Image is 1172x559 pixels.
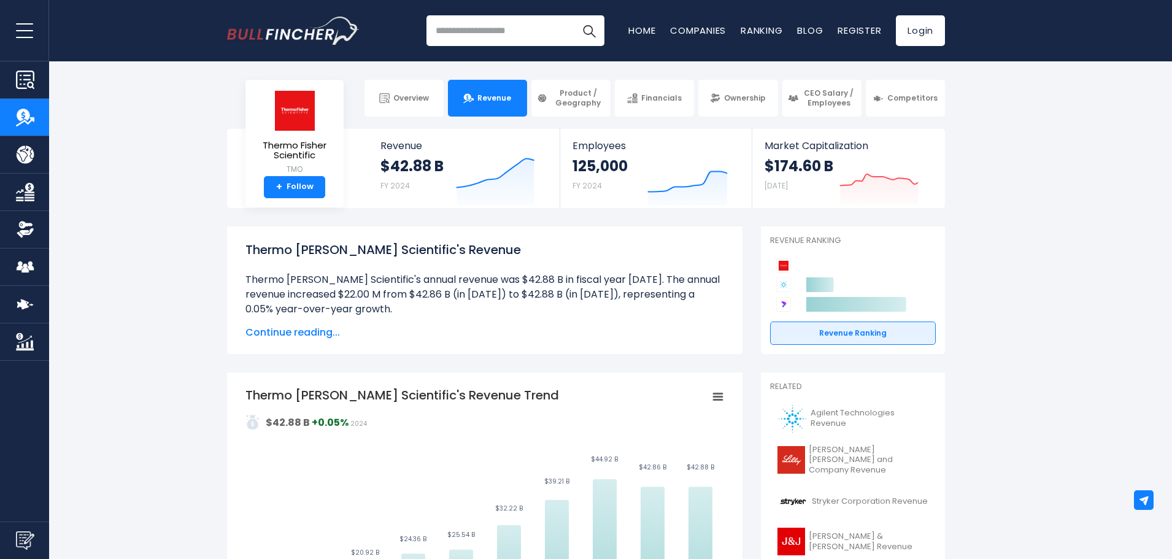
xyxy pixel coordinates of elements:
strong: +0.05% [312,415,349,430]
p: Related [770,382,936,392]
small: TMO [255,164,334,175]
text: $44.92 B [591,455,618,464]
img: Danaher Corporation competitors logo [776,297,791,312]
a: Revenue [448,80,527,117]
img: LLY logo [777,446,805,474]
text: $39.21 B [544,477,569,486]
a: Overview [364,80,444,117]
span: Financials [641,93,682,103]
strong: $42.88 B [266,415,310,430]
img: A logo [777,405,807,433]
a: Agilent Technologies Revenue [770,402,936,436]
span: Ownership [724,93,766,103]
h1: Thermo [PERSON_NAME] Scientific's Revenue [245,241,724,259]
a: Product / Geography [531,80,611,117]
a: Ownership [698,80,777,117]
a: Revenue $42.88 B FY 2024 [368,129,560,208]
a: Companies [670,24,726,37]
span: Product / Geography [551,88,605,107]
small: [DATE] [765,180,788,191]
text: $32.22 B [495,504,523,513]
strong: $42.88 B [380,156,444,175]
img: Bullfincher logo [227,17,360,45]
a: Employees 125,000 FY 2024 [560,129,751,208]
strong: $174.60 B [765,156,833,175]
span: Thermo Fisher Scientific [255,141,334,161]
small: FY 2024 [573,180,602,191]
button: Search [574,15,604,46]
text: $25.54 B [447,530,475,539]
img: JNJ logo [777,528,805,555]
img: Agilent Technologies competitors logo [776,277,791,292]
span: Market Capitalization [765,140,931,152]
strong: + [276,182,282,193]
text: $20.92 B [351,548,379,557]
a: Ranking [741,24,782,37]
a: [PERSON_NAME] & [PERSON_NAME] Revenue [770,525,936,558]
span: Employees [573,140,739,152]
a: Stryker Corporation Revenue [770,485,936,519]
a: Market Capitalization $174.60 B [DATE] [752,129,944,208]
span: CEO Salary / Employees [802,88,856,107]
a: Go to homepage [227,17,359,45]
tspan: Thermo [PERSON_NAME] Scientific's Revenue Trend [245,387,559,404]
img: Thermo Fisher Scientific competitors logo [776,258,791,273]
img: Ownership [16,220,34,239]
text: $42.86 B [639,463,666,472]
img: SYK logo [777,488,808,515]
text: $24.36 B [399,534,426,544]
span: 2024 [350,419,367,428]
text: $42.88 B [687,463,714,472]
a: Financials [615,80,694,117]
span: Overview [393,93,429,103]
a: Login [896,15,945,46]
small: FY 2024 [380,180,410,191]
a: Revenue Ranking [770,322,936,345]
a: [PERSON_NAME] [PERSON_NAME] and Company Revenue [770,442,936,479]
a: Home [628,24,655,37]
span: Revenue [380,140,548,152]
span: Continue reading... [245,325,724,340]
img: addasd [245,415,260,430]
a: CEO Salary / Employees [782,80,862,117]
li: Thermo [PERSON_NAME] Scientific's annual revenue was $42.88 B in fiscal year [DATE]. The annual r... [245,272,724,317]
strong: 125,000 [573,156,628,175]
a: Blog [797,24,823,37]
a: Thermo Fisher Scientific TMO [255,90,334,176]
a: Competitors [866,80,945,117]
p: Revenue Ranking [770,236,936,246]
a: +Follow [264,176,325,198]
span: Competitors [887,93,938,103]
a: Register [838,24,881,37]
span: Revenue [477,93,511,103]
